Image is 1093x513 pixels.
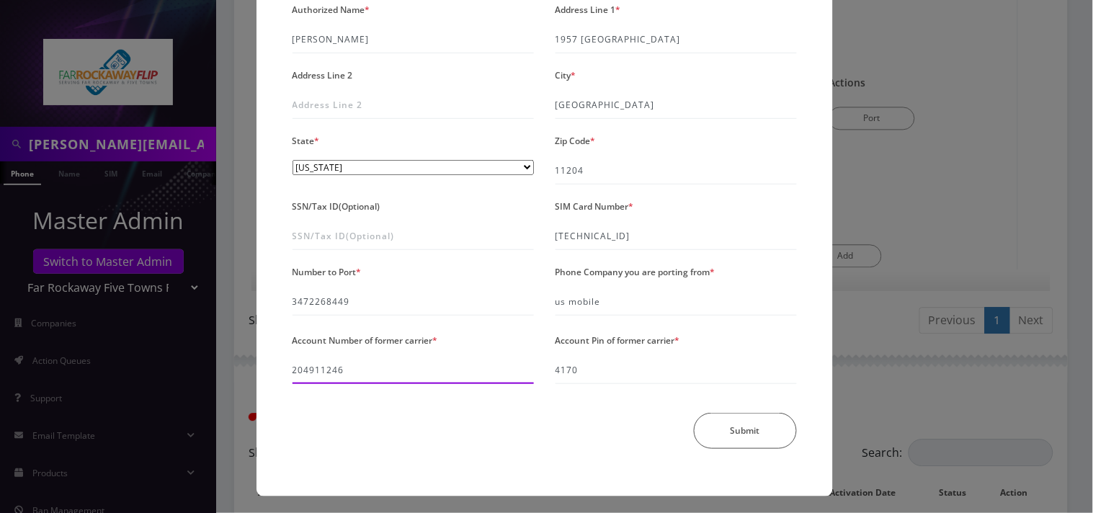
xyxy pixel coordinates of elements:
[293,288,534,316] input: Number to Port
[293,262,362,282] label: Number to Port
[556,157,797,184] input: Zip
[293,130,320,151] label: State
[556,65,576,86] label: City
[293,26,534,53] input: Please Enter Authorized Name
[293,223,534,250] input: SSN/Tax ID(Optional)
[556,330,680,351] label: Account Pin of former carrier
[694,413,797,449] button: Submit
[293,196,380,217] label: SSN/Tax ID(Optional)
[556,262,715,282] label: Phone Company you are porting from
[556,130,596,151] label: Zip Code
[293,92,534,119] input: Address Line 2
[556,92,797,119] input: Please Enter City
[293,330,438,351] label: Account Number of former carrier
[556,223,797,250] input: SIM Card Number
[293,65,353,86] label: Address Line 2
[556,196,634,217] label: SIM Card Number
[556,26,797,53] input: Address Line 1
